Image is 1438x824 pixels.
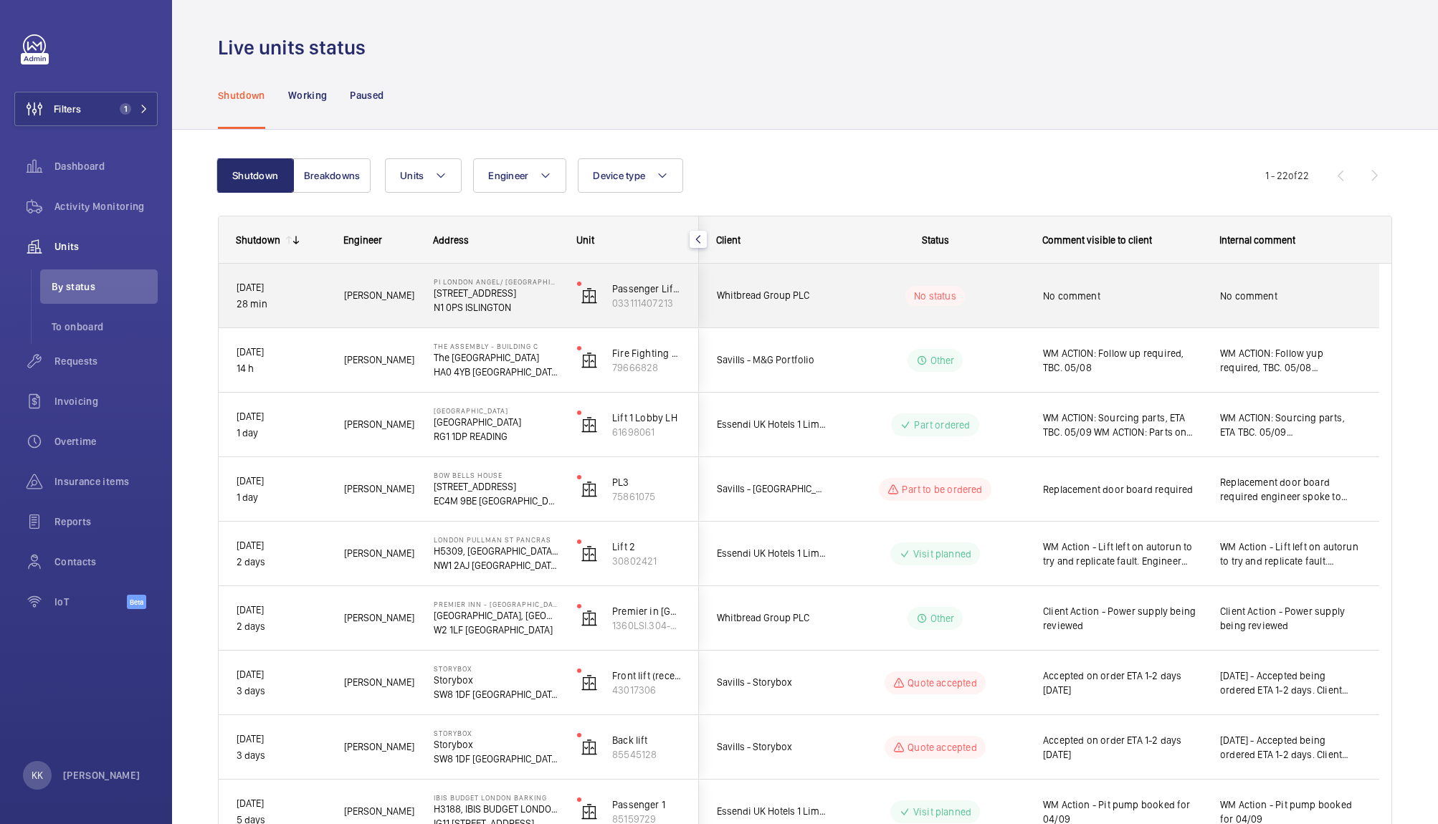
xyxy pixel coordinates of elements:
p: NW1 2AJ [GEOGRAPHIC_DATA] [434,558,558,573]
span: [PERSON_NAME] [344,674,415,691]
p: N1 0PS ISLINGTON [434,300,558,315]
button: Engineer [473,158,566,193]
p: [STREET_ADDRESS] [434,286,558,300]
button: Filters1 [14,92,158,126]
span: Accepted on order ETA 1-2 days [DATE] [1043,669,1201,697]
button: Breakdowns [293,158,371,193]
p: W2 1LF [GEOGRAPHIC_DATA] [434,623,558,637]
span: [PERSON_NAME] [344,739,415,755]
p: No status [914,289,956,303]
span: [PERSON_NAME] [344,481,415,497]
span: Units [54,239,158,254]
span: Contacts [54,555,158,569]
p: 1360LSI.304-PL7 [612,618,681,633]
img: elevator.svg [581,481,598,498]
span: Requests [54,354,158,368]
p: 85545128 [612,747,681,762]
span: [PERSON_NAME] [344,287,415,304]
p: 2 days [237,618,325,635]
p: [GEOGRAPHIC_DATA] [434,415,558,429]
p: Other [930,353,955,368]
img: elevator.svg [581,610,598,627]
p: Quote accepted [908,676,977,690]
span: Whitbread Group PLC [717,287,827,304]
span: Engineer [488,170,528,181]
span: Essendi UK Hotels 1 Limited [717,803,827,820]
img: elevator.svg [581,416,598,433]
p: H5309, [GEOGRAPHIC_DATA], [STREET_ADDRESS] [434,544,558,558]
span: of [1288,170,1297,181]
span: [PERSON_NAME] [344,610,415,626]
p: Storybox [434,664,558,673]
span: Savills - Storybox [717,674,827,691]
span: Overtime [54,434,158,449]
p: 61698061 [612,425,681,439]
p: Storybox [434,729,558,737]
p: 3 days [237,683,325,699]
p: Visit planned [913,805,971,819]
span: To onboard [52,320,158,334]
p: [DATE] [237,408,325,425]
p: [STREET_ADDRESS] [434,479,558,494]
span: Internal comment [1219,234,1295,246]
p: Lift 2 [612,540,681,554]
span: Client Action - Power supply being reviewed [1220,604,1361,633]
span: Device type [593,170,645,181]
p: [DATE] [237,344,325,360]
p: PL3 [612,475,681,489]
p: 2 days [237,554,325,570]
p: 28 min [237,296,325,312]
span: Replacement door board required [1043,482,1201,497]
span: Essendi UK Hotels 1 Limited [717,416,827,433]
p: 30802421 [612,554,681,568]
span: WM ACTION: Sourcing parts, ETA TBC. 05/09 WM ACTION: Parts on order, ETA 9th-10th. 05/09 [1043,411,1201,439]
p: H3188, IBIS BUDGET LONDON BARKING, [STREET_ADDRESS][PERSON_NAME] [434,802,558,816]
button: Units [385,158,462,193]
span: Accepted on order ETA 1-2 days [DATE] [1043,733,1201,762]
span: 1 - 22 22 [1265,171,1309,181]
p: [DATE] [237,602,325,618]
p: [DATE] [237,279,325,296]
span: Savills - Storybox [717,739,827,755]
p: Storybox [434,673,558,687]
span: Beta [127,595,146,609]
p: Paused [350,88,384,102]
p: Lift 1 Lobby LH [612,411,681,425]
p: Working [288,88,327,102]
p: EC4M 9BE [GEOGRAPHIC_DATA] [434,494,558,508]
p: HA0 4YB [GEOGRAPHIC_DATA] [434,365,558,379]
p: 75861075 [612,489,681,504]
span: [DATE] - Accepted being ordered ETA 1-2 days. Client Action - Quote Q00021839 sent for new SIM cards [1220,669,1361,697]
span: [DATE] - Accepted being ordered ETA 1-2 days. Client Action - Quote Q00021839 sent for new SIM cards [1220,733,1361,762]
p: [GEOGRAPHIC_DATA], [GEOGRAPHIC_DATA], [GEOGRAPHIC_DATA] [434,608,558,623]
span: WM ACTION: Sourcing parts, ETA TBC. 05/09 [GEOGRAPHIC_DATA] WM ACTION: Parts on order, ETA 9th-10... [1220,411,1361,439]
span: Comment visible to client [1042,234,1152,246]
div: Shutdown [236,234,280,246]
span: No comment [1043,289,1201,303]
img: elevator.svg [581,803,598,820]
div: Unit [576,234,682,246]
span: Status [922,234,949,246]
span: [PERSON_NAME] [344,416,415,433]
p: Fire Fighting Lift 2 [612,346,681,360]
span: WM ACTION: Follow yup required, TBC. 05/08 [GEOGRAPHIC_DATA] [1220,346,1361,375]
p: The [GEOGRAPHIC_DATA] [434,350,558,365]
span: Client [716,234,741,246]
img: elevator.svg [581,545,598,562]
span: No comment [1220,289,1361,303]
span: [PERSON_NAME] [344,803,415,820]
button: Device type [578,158,683,193]
span: WM Action - Lift left on autorun to try and replicate fault. Engineer reattending 04/09 [1043,540,1201,568]
p: Visit planned [913,547,971,561]
p: Passenger Lift (RH at bottom. LH at panel) [612,282,681,296]
p: 3 days [237,747,325,764]
p: RG1 1DP READING [434,429,558,444]
span: Address [433,234,469,246]
p: [PERSON_NAME] [63,768,141,782]
p: PI London Angel/ [GEOGRAPHIC_DATA] [434,277,558,286]
p: 1 day [237,489,325,506]
p: SW8 1DF [GEOGRAPHIC_DATA] [434,687,558,701]
span: Client Action - Power supply being reviewed [1043,604,1201,633]
img: elevator.svg [581,287,598,305]
p: LONDON PULLMAN ST PANCRAS [434,535,558,544]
